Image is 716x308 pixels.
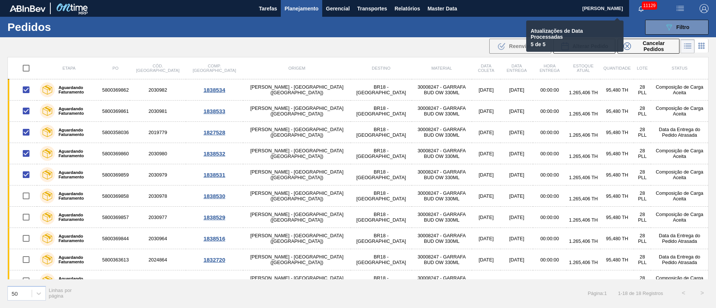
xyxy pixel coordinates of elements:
span: Etapa [63,66,76,70]
span: 1.265,406 TH [569,153,598,159]
span: Gerencial [326,4,350,13]
label: Aguardando Faturamento [55,128,98,137]
td: 2030980 [130,143,186,164]
td: [DATE] [472,185,500,207]
span: Relatórios [395,4,420,13]
span: 1.265,406 TH [569,238,598,244]
td: 2030978 [130,185,186,207]
td: 5800369857 [101,207,130,228]
td: 28 PLL [634,122,651,143]
span: Tarefas [259,4,277,13]
td: 28 PLL [634,79,651,101]
td: 00:00:00 [533,122,566,143]
td: 30008247 - GARRAFA BUD OW 330ML [412,122,472,143]
div: 1838529 [187,214,242,220]
td: [PERSON_NAME] - [GEOGRAPHIC_DATA] ([GEOGRAPHIC_DATA]) [243,101,351,122]
a: Aguardando Faturamento58003698662030987[PERSON_NAME] - [GEOGRAPHIC_DATA] ([GEOGRAPHIC_DATA])BR18 ... [8,270,709,292]
td: 30008247 - GARRAFA BUD OW 330ML [412,185,472,207]
td: BR18 - [GEOGRAPHIC_DATA] [351,143,411,164]
a: Aguardando Faturamento58003698612030981[PERSON_NAME] - [GEOGRAPHIC_DATA] ([GEOGRAPHIC_DATA])BR18 ... [8,101,709,122]
div: 50 [12,290,18,296]
td: 5800369861 [101,101,130,122]
div: 1838530 [187,193,242,199]
span: Material [431,66,452,70]
td: 95,480 TH [600,270,634,292]
td: 30008247 - GARRAFA BUD OW 330ML [412,270,472,292]
td: 00:00:00 [533,79,566,101]
span: 1.265,406 TH [569,111,598,117]
td: 2030964 [130,228,186,249]
a: Aguardando Faturamento58003580362019779[PERSON_NAME] - [GEOGRAPHIC_DATA] ([GEOGRAPHIC_DATA])BR18 ... [8,122,709,143]
td: 30008247 - GARRAFA BUD OW 330ML [412,79,472,101]
td: 30008247 - GARRAFA BUD OW 330ML [412,164,472,185]
td: 2030981 [130,101,186,122]
td: [DATE] [500,249,533,270]
td: [PERSON_NAME] - [GEOGRAPHIC_DATA] ([GEOGRAPHIC_DATA]) [243,270,351,292]
a: Aguardando Faturamento58003636132024864[PERSON_NAME] - [GEOGRAPHIC_DATA] ([GEOGRAPHIC_DATA])BR18 ... [8,249,709,270]
span: Filtro [676,24,690,30]
td: BR18 - [GEOGRAPHIC_DATA] [351,228,411,249]
span: 1.265,406 TH [569,196,598,201]
td: 00:00:00 [533,101,566,122]
span: Data coleta [478,64,494,73]
td: 00:00:00 [533,143,566,164]
td: [DATE] [500,79,533,101]
td: 28 PLL [634,164,651,185]
td: [DATE] [472,164,500,185]
td: Composição de Carga Aceita [651,164,708,185]
span: 1.265,406 TH [569,90,598,95]
td: [DATE] [472,143,500,164]
td: [DATE] [500,207,533,228]
div: Visão em Cards [695,39,709,53]
button: > [693,284,712,302]
label: Aguardando Faturamento [55,191,98,200]
td: Composição de Carga Aceita [651,79,708,101]
button: Filtro [645,20,709,35]
td: BR18 - [GEOGRAPHIC_DATA] [351,122,411,143]
td: 28 PLL [634,270,651,292]
td: BR18 - [GEOGRAPHIC_DATA] [351,249,411,270]
div: Visão em Lista [681,39,695,53]
td: 95,480 TH [600,185,634,207]
td: 00:00:00 [533,228,566,249]
td: BR18 - [GEOGRAPHIC_DATA] [351,164,411,185]
td: [PERSON_NAME] - [GEOGRAPHIC_DATA] ([GEOGRAPHIC_DATA]) [243,143,351,164]
td: BR18 - [GEOGRAPHIC_DATA] [351,270,411,292]
td: 2019779 [130,122,186,143]
td: [PERSON_NAME] - [GEOGRAPHIC_DATA] ([GEOGRAPHIC_DATA]) [243,249,351,270]
td: 28 PLL [634,143,651,164]
td: 95,480 TH [600,101,634,122]
td: 95,480 TH [600,164,634,185]
div: 1832720 [187,257,242,263]
div: 1838531 [187,172,242,178]
td: 95,480 TH [600,249,634,270]
img: Logout [700,4,709,13]
td: [DATE] [500,185,533,207]
label: Aguardando Faturamento [55,255,98,264]
td: [DATE] [500,164,533,185]
td: 95,480 TH [600,79,634,101]
span: 1.265,406 TH [569,132,598,138]
td: 5800363613 [101,249,130,270]
div: 1838533 [187,108,242,114]
span: 1.265,406 TH [569,260,598,265]
td: 95,480 TH [600,122,634,143]
td: Composição de Carga Aceita [651,207,708,228]
span: Comp. [GEOGRAPHIC_DATA] [193,64,236,73]
td: [PERSON_NAME] - [GEOGRAPHIC_DATA] ([GEOGRAPHIC_DATA]) [243,228,351,249]
img: TNhmsLtSVTkK8tSr43FrP2fwEKptu5GPRR3wAAAABJRU5ErkJggg== [10,5,45,12]
span: Cód. [GEOGRAPHIC_DATA] [136,64,179,73]
td: 00:00:00 [533,249,566,270]
td: [DATE] [472,122,500,143]
td: 95,480 TH [600,228,634,249]
td: [DATE] [472,79,500,101]
div: 1838516 [187,235,242,242]
span: 11129 [642,1,657,10]
td: 00:00:00 [533,185,566,207]
span: Planejamento [285,4,318,13]
td: 5800369858 [101,185,130,207]
td: Composição de Carga Aceita [651,270,708,292]
td: BR18 - [GEOGRAPHIC_DATA] [351,185,411,207]
span: Cancelar Pedidos [634,40,673,52]
td: 30008247 - GARRAFA BUD OW 330ML [412,228,472,249]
